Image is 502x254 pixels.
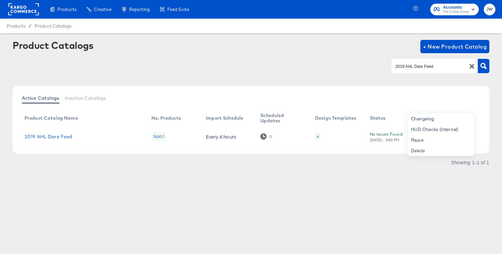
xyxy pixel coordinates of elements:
th: More [457,110,482,126]
span: Creative [94,7,112,12]
div: Product Catalog Name [25,115,78,121]
span: JW [486,6,493,13]
input: Search Product Catalogs [394,63,465,70]
button: JW [484,4,495,15]
span: Feed Suite [167,7,189,12]
div: 0 [260,133,272,140]
a: 2019 AHL Dare Feed [25,134,72,139]
span: Active Catalogs [22,95,59,101]
div: Import Schedule [206,115,243,121]
div: Scheduled Updates [260,113,302,123]
div: Pause [408,135,474,145]
span: The CoStar Group [443,9,469,15]
button: + New Product Catalog [420,40,490,53]
div: 4 [317,134,319,139]
div: HUD Checks (Internal) [408,124,474,135]
span: Products [7,23,26,29]
div: Design Templates [315,115,356,121]
th: Action [420,110,457,126]
a: Product Catalogs [35,23,71,29]
div: Changelog [408,113,474,124]
span: / [26,23,35,29]
button: AccountsThe CoStar Group [430,4,479,15]
th: Status [365,110,420,126]
td: Every 4 hours [201,126,255,147]
span: Inactive Catalogs [65,95,106,101]
div: 4 [315,132,320,141]
div: 76307 [151,132,166,141]
span: Products [57,7,76,12]
span: Accounts [443,4,469,11]
div: No. Products [151,115,181,121]
span: + New Product Catalog [423,42,487,51]
div: Product Catalogs [13,40,94,51]
div: Showing 1–1 of 1 [451,160,489,165]
div: 0 [269,134,272,139]
div: Delete [408,145,474,156]
span: Reporting [129,7,150,12]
